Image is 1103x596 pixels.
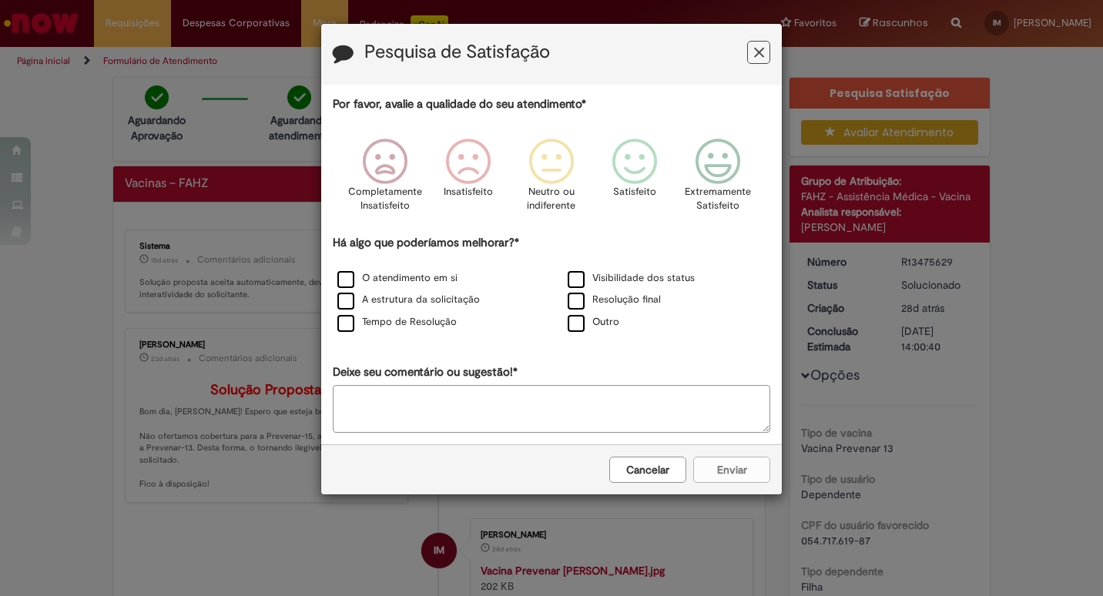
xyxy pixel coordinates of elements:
[429,127,508,233] div: Insatisfeito
[337,271,458,286] label: O atendimento em si
[337,293,480,307] label: A estrutura da solicitação
[333,235,770,334] div: Há algo que poderíamos melhorar?*
[568,315,619,330] label: Outro
[685,185,751,213] p: Extremamente Satisfeito
[444,185,493,199] p: Insatisfeito
[524,185,579,213] p: Neutro ou indiferente
[679,127,757,233] div: Extremamente Satisfeito
[345,127,424,233] div: Completamente Insatisfeito
[568,271,695,286] label: Visibilidade dos status
[595,127,674,233] div: Satisfeito
[568,293,661,307] label: Resolução final
[333,96,586,112] label: Por favor, avalie a qualidade do seu atendimento*
[609,457,686,483] button: Cancelar
[348,185,422,213] p: Completamente Insatisfeito
[333,364,518,380] label: Deixe seu comentário ou sugestão!*
[364,42,550,62] label: Pesquisa de Satisfação
[337,315,457,330] label: Tempo de Resolução
[512,127,591,233] div: Neutro ou indiferente
[613,185,656,199] p: Satisfeito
